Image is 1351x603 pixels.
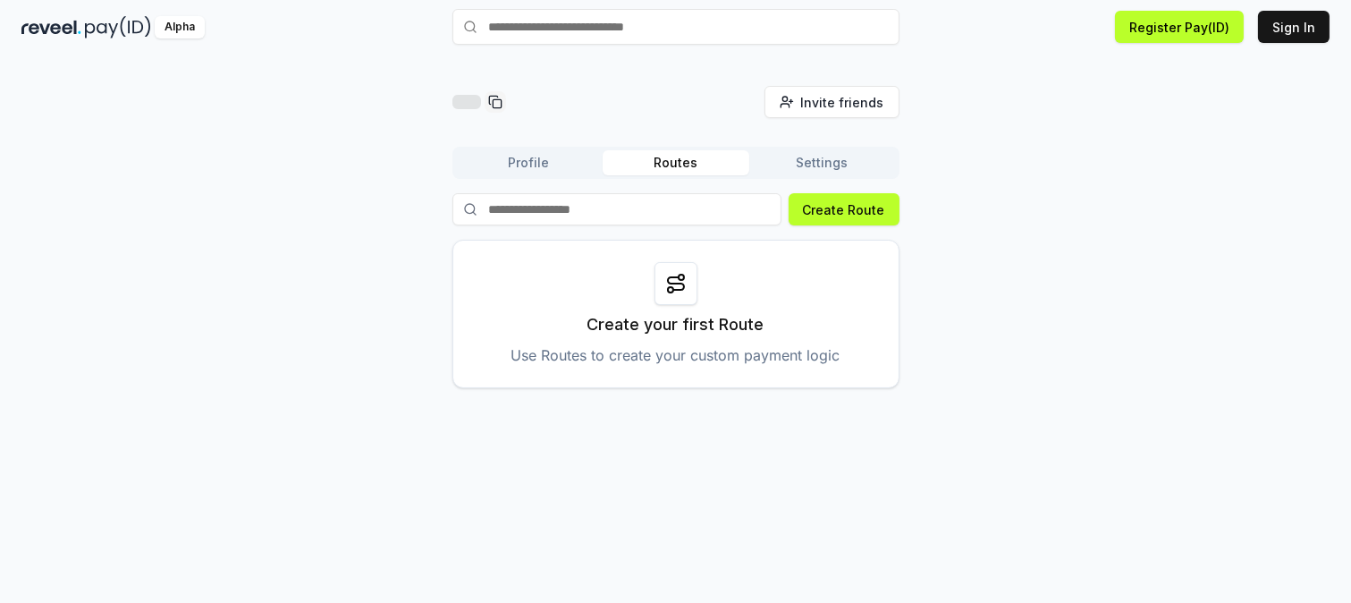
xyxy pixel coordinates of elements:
img: reveel_dark [21,16,81,38]
button: Routes [603,150,749,175]
button: Profile [456,150,603,175]
button: Settings [749,150,896,175]
button: Sign In [1258,11,1330,43]
div: Alpha [155,16,205,38]
button: Register Pay(ID) [1115,11,1244,43]
span: Invite friends [801,93,884,112]
p: Create your first Route [587,312,764,337]
p: Use Routes to create your custom payment logic [511,344,840,366]
button: Invite friends [764,86,899,118]
button: Create Route [789,193,899,225]
img: pay_id [85,16,151,38]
